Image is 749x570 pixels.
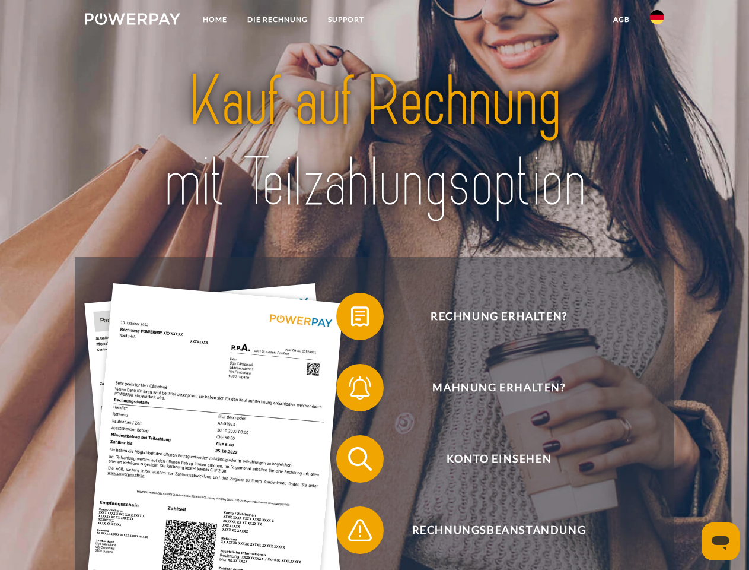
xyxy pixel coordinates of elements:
button: Rechnung erhalten? [336,293,645,340]
img: qb_search.svg [345,444,375,474]
img: qb_bill.svg [345,302,375,331]
span: Rechnungsbeanstandung [353,506,644,554]
span: Konto einsehen [353,435,644,483]
a: SUPPORT [318,9,374,30]
button: Mahnung erhalten? [336,364,645,411]
a: Home [193,9,237,30]
iframe: Schaltfläche zum Öffnen des Messaging-Fensters [702,522,740,560]
img: title-powerpay_de.svg [113,57,636,227]
button: Rechnungsbeanstandung [336,506,645,554]
img: qb_warning.svg [345,515,375,545]
button: Konto einsehen [336,435,645,483]
a: DIE RECHNUNG [237,9,318,30]
span: Rechnung erhalten? [353,293,644,340]
img: logo-powerpay-white.svg [85,13,180,25]
a: agb [603,9,640,30]
span: Mahnung erhalten? [353,364,644,411]
img: de [650,10,664,24]
img: qb_bell.svg [345,373,375,403]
